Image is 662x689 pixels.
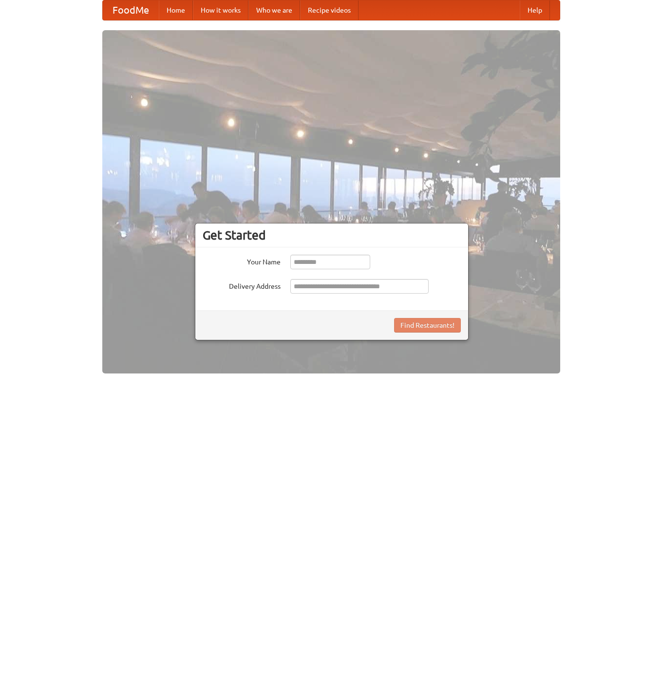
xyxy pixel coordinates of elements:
[159,0,193,20] a: Home
[300,0,359,20] a: Recipe videos
[203,228,461,242] h3: Get Started
[103,0,159,20] a: FoodMe
[193,0,248,20] a: How it works
[394,318,461,333] button: Find Restaurants!
[203,279,281,291] label: Delivery Address
[248,0,300,20] a: Who we are
[520,0,550,20] a: Help
[203,255,281,267] label: Your Name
